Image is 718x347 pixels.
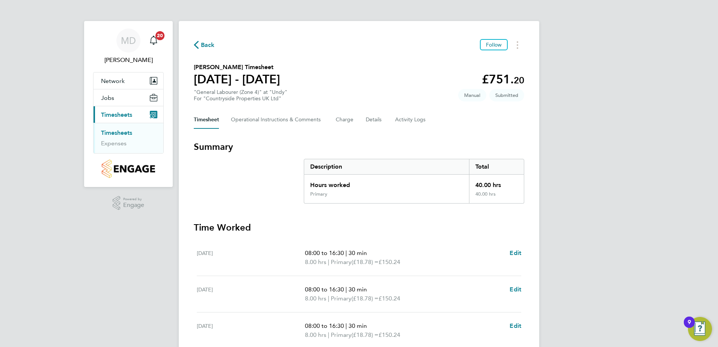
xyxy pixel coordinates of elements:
a: 20 [146,29,161,53]
a: Edit [510,321,521,330]
button: Jobs [94,89,163,106]
div: 40.00 hrs [469,175,524,191]
div: 40.00 hrs [469,191,524,203]
a: Edit [510,285,521,294]
h1: [DATE] - [DATE] [194,72,280,87]
a: Expenses [101,140,127,147]
a: Edit [510,249,521,258]
h3: Summary [194,141,524,153]
span: This timesheet is Submitted. [489,89,524,101]
button: Network [94,72,163,89]
span: £150.24 [379,258,400,266]
span: | [328,295,329,302]
app-decimal: £751. [482,72,524,86]
span: Network [101,77,125,84]
div: Hours worked [304,175,469,191]
button: Open Resource Center, 9 new notifications [688,317,712,341]
span: 8.00 hrs [305,331,326,338]
a: Go to home page [93,160,164,178]
div: [DATE] [197,249,305,267]
span: | [328,331,329,338]
a: MD[PERSON_NAME] [93,29,164,65]
span: Edit [510,322,521,329]
span: Primary [331,258,351,267]
span: 30 min [348,249,367,256]
span: Timesheets [101,111,132,118]
button: Details [366,111,383,129]
span: £150.24 [379,331,400,338]
button: Activity Logs [395,111,427,129]
span: 08:00 to 16:30 [305,322,344,329]
div: Summary [304,159,524,204]
div: Timesheets [94,123,163,153]
span: Powered by [123,196,144,202]
div: For "Countryside Properties UK Ltd" [194,95,287,102]
span: Primary [331,294,351,303]
span: 20 [155,31,164,40]
span: MD [121,36,136,45]
button: Follow [480,39,508,50]
span: Edit [510,286,521,293]
nav: Main navigation [84,21,173,187]
span: 30 min [348,322,367,329]
span: 8.00 hrs [305,258,326,266]
span: | [345,322,347,329]
div: 9 [688,322,691,332]
span: 08:00 to 16:30 [305,249,344,256]
span: Back [201,41,215,50]
img: countryside-properties-logo-retina.png [102,160,155,178]
span: 08:00 to 16:30 [305,286,344,293]
h3: Time Worked [194,222,524,234]
button: Timesheet [194,111,219,129]
span: (£18.78) = [351,331,379,338]
a: Timesheets [101,129,132,136]
span: (£18.78) = [351,295,379,302]
div: Primary [310,191,327,197]
span: | [345,249,347,256]
span: This timesheet was manually created. [458,89,486,101]
span: 30 min [348,286,367,293]
button: Charge [336,111,354,129]
h2: [PERSON_NAME] Timesheet [194,63,280,72]
span: Mark Doyle [93,56,164,65]
span: | [345,286,347,293]
div: [DATE] [197,321,305,339]
span: Primary [331,330,351,339]
span: 8.00 hrs [305,295,326,302]
button: Timesheets [94,106,163,123]
div: [DATE] [197,285,305,303]
span: Follow [486,41,502,48]
span: | [328,258,329,266]
div: Total [469,159,524,174]
span: £150.24 [379,295,400,302]
span: (£18.78) = [351,258,379,266]
button: Back [194,40,215,50]
span: Jobs [101,94,114,101]
span: Engage [123,202,144,208]
div: "General Labourer (Zone 4)" at "Undy" [194,89,287,102]
button: Timesheets Menu [511,39,524,51]
button: Operational Instructions & Comments [231,111,324,129]
span: Edit [510,249,521,256]
span: 20 [514,75,524,86]
div: Description [304,159,469,174]
a: Powered byEngage [113,196,145,210]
